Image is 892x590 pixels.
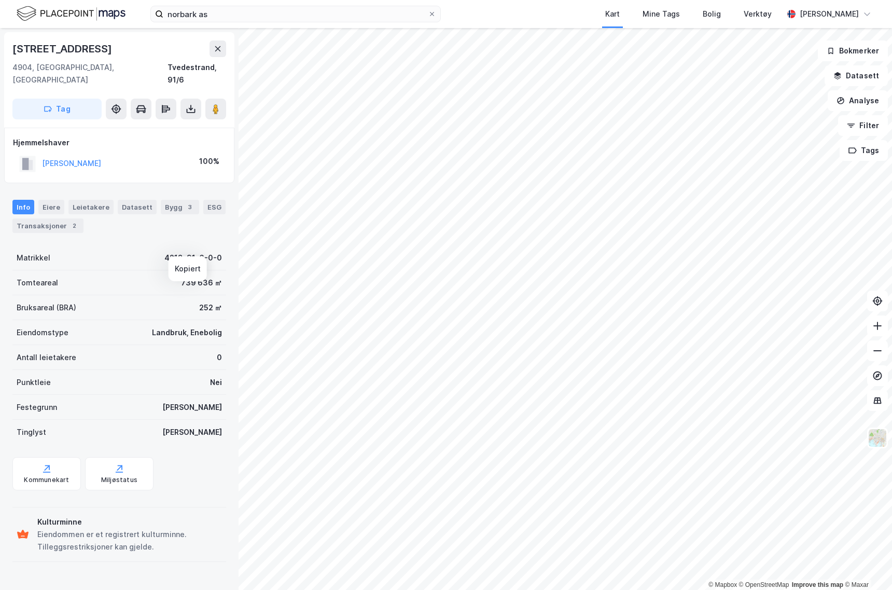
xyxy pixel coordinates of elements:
[12,218,83,233] div: Transaksjoner
[840,540,892,590] div: Kontrollprogram for chat
[68,200,114,214] div: Leietakere
[199,155,219,168] div: 100%
[825,65,888,86] button: Datasett
[203,200,226,214] div: ESG
[162,401,222,414] div: [PERSON_NAME]
[605,8,620,20] div: Kart
[168,61,226,86] div: Tvedestrand, 91/6
[69,221,79,231] div: 2
[185,202,195,212] div: 3
[828,90,888,111] button: Analyse
[792,581,843,588] a: Improve this map
[12,99,102,119] button: Tag
[838,115,888,136] button: Filter
[210,376,222,389] div: Nei
[708,581,737,588] a: Mapbox
[37,516,222,528] div: Kulturminne
[162,426,222,438] div: [PERSON_NAME]
[118,200,157,214] div: Datasett
[17,401,57,414] div: Festegrunn
[17,326,68,339] div: Eiendomstype
[17,426,46,438] div: Tinglyst
[17,376,51,389] div: Punktleie
[24,476,69,484] div: Kommunekart
[199,301,222,314] div: 252 ㎡
[217,351,222,364] div: 0
[17,252,50,264] div: Matrikkel
[163,6,428,22] input: Søk på adresse, matrikkel, gårdeiere, leietakere eller personer
[840,540,892,590] iframe: Chat Widget
[703,8,721,20] div: Bolig
[17,351,76,364] div: Antall leietakere
[840,140,888,161] button: Tags
[739,581,789,588] a: OpenStreetMap
[181,277,222,289] div: 739 636 ㎡
[744,8,772,20] div: Verktøy
[643,8,680,20] div: Mine Tags
[13,136,226,149] div: Hjemmelshaver
[12,61,168,86] div: 4904, [GEOGRAPHIC_DATA], [GEOGRAPHIC_DATA]
[800,8,859,20] div: [PERSON_NAME]
[17,301,76,314] div: Bruksareal (BRA)
[17,5,126,23] img: logo.f888ab2527a4732fd821a326f86c7f29.svg
[12,200,34,214] div: Info
[38,200,64,214] div: Eiere
[17,277,58,289] div: Tomteareal
[101,476,137,484] div: Miljøstatus
[37,528,222,553] div: Eiendommen er et registrert kulturminne. Tilleggsrestriksjoner kan gjelde.
[161,200,199,214] div: Bygg
[12,40,114,57] div: [STREET_ADDRESS]
[164,252,222,264] div: 4213-91-6-0-0
[818,40,888,61] button: Bokmerker
[152,326,222,339] div: Landbruk, Enebolig
[868,428,887,448] img: Z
